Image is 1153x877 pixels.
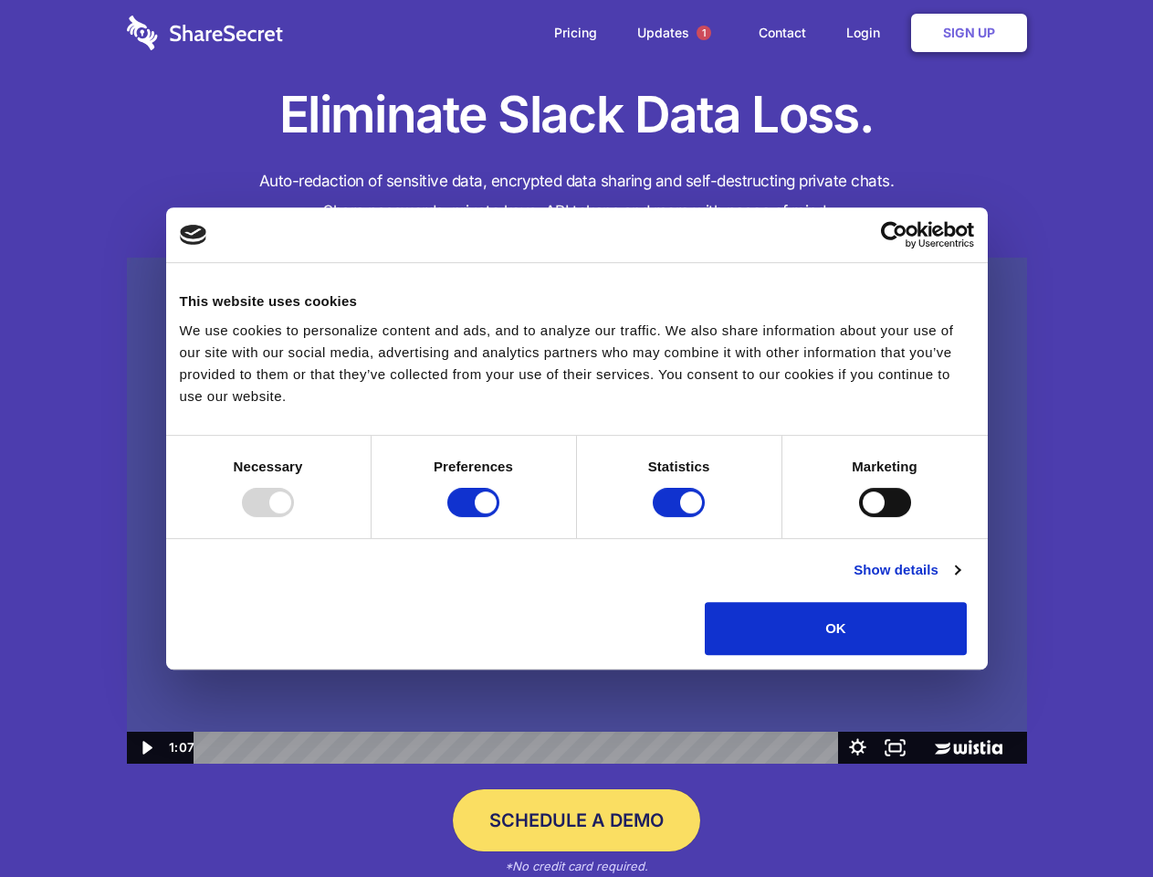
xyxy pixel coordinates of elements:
strong: Statistics [648,459,710,474]
a: Pricing [536,5,615,61]
a: Wistia Logo -- Learn More [914,732,1026,764]
a: Schedule a Demo [453,789,700,851]
div: Playbar [208,732,830,764]
div: We use cookies to personalize content and ads, and to analyze our traffic. We also share informat... [180,320,974,407]
button: Play Video [127,732,164,764]
span: 1 [697,26,711,40]
em: *No credit card required. [505,859,648,873]
img: logo [180,225,207,245]
strong: Preferences [434,459,513,474]
div: This website uses cookies [180,291,974,312]
h1: Eliminate Slack Data Loss. [127,82,1027,148]
button: Fullscreen [876,732,914,764]
img: logo-wordmark-white-trans-d4663122ce5f474addd5e946df7df03e33cb6a1c49d2221995e7729f52c070b2.svg [127,16,283,50]
h4: Auto-redaction of sensitive data, encrypted data sharing and self-destructing private chats. Shar... [127,166,1027,227]
img: Sharesecret [127,258,1027,765]
strong: Marketing [852,459,917,474]
a: Contact [740,5,824,61]
a: Usercentrics Cookiebot - opens in a new window [814,221,974,248]
button: OK [705,602,967,655]
a: Show details [854,559,959,581]
a: Login [828,5,907,61]
a: Sign Up [911,14,1027,52]
strong: Necessary [234,459,303,474]
button: Show settings menu [839,732,876,764]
